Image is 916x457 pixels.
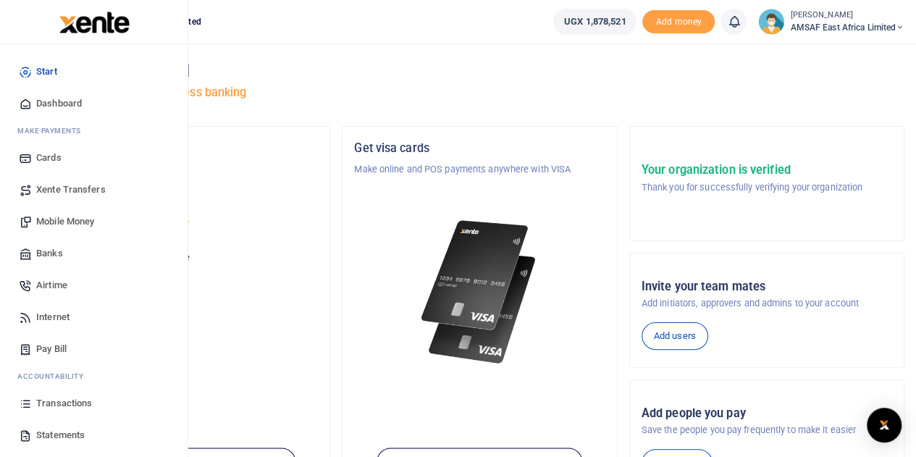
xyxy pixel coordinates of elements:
li: M [12,120,176,142]
a: logo-small logo-large logo-large [58,16,130,27]
h5: Get visa cards [354,141,605,156]
a: Airtime [12,269,176,301]
li: Ac [12,365,176,387]
span: Internet [36,310,70,324]
a: Cards [12,142,176,174]
a: UGX 1,878,521 [553,9,636,35]
span: ake Payments [25,125,81,136]
p: Save the people you pay frequently to make it easier [642,423,892,437]
p: AMSAF East Africa Limited [67,219,318,233]
a: Add users [642,322,708,350]
a: Pay Bill [12,333,176,365]
p: Your current account balance [67,251,318,265]
a: profile-user [PERSON_NAME] AMSAF East Africa Limited [758,9,904,35]
span: AMSAF East Africa Limited [790,21,904,34]
h5: Account [67,197,318,211]
span: Xente Transfers [36,183,106,197]
span: Statements [36,428,85,443]
a: Banks [12,238,176,269]
li: Toup your wallet [642,10,715,34]
h5: UGX 1,878,521 [67,269,318,283]
span: countability [28,371,83,382]
h5: Your organization is verified [642,163,862,177]
span: UGX 1,878,521 [564,14,626,29]
span: Airtime [36,278,67,293]
a: Start [12,56,176,88]
p: Thank you for successfully verifying your organization [642,180,862,195]
span: Transactions [36,396,92,411]
a: Xente Transfers [12,174,176,206]
span: Start [36,64,57,79]
span: Banks [36,246,63,261]
p: Make online and POS payments anywhere with VISA [354,162,605,177]
p: Add initiators, approvers and admins to your account [642,296,892,311]
a: Statements [12,419,176,451]
li: Wallet ballance [547,9,642,35]
h5: Organization [67,141,318,156]
a: Dashboard [12,88,176,120]
span: Dashboard [36,96,82,111]
img: xente-_physical_cards.png [417,211,542,373]
span: Mobile Money [36,214,94,229]
h5: Invite your team mates [642,280,892,294]
img: logo-large [59,12,130,33]
a: Add money [642,15,715,26]
h5: Welcome to better business banking [55,85,904,100]
p: Asili Farms Masindi Limited [67,162,318,177]
a: Internet [12,301,176,333]
h5: Add people you pay [642,406,892,421]
h4: Hello [PERSON_NAME] [55,62,904,78]
span: Pay Bill [36,342,67,356]
span: Cards [36,151,62,165]
a: Mobile Money [12,206,176,238]
img: profile-user [758,9,784,35]
a: Transactions [12,387,176,419]
div: Open Intercom Messenger [867,408,902,443]
span: Add money [642,10,715,34]
small: [PERSON_NAME] [790,9,904,22]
